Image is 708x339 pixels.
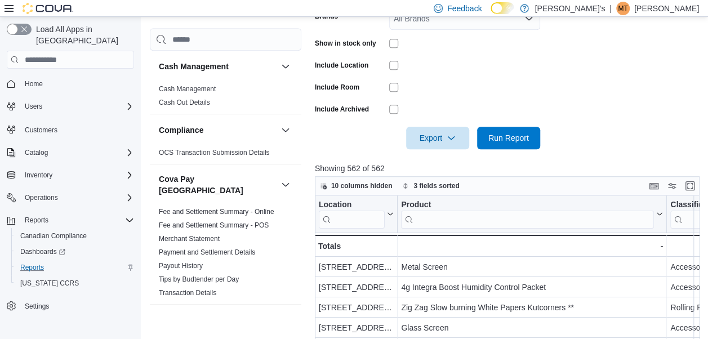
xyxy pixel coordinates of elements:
[20,213,134,227] span: Reports
[315,105,369,114] label: Include Archived
[401,280,663,294] div: 4g Integra Boost Humidity Control Packet
[20,213,53,227] button: Reports
[20,300,54,313] a: Settings
[159,261,203,270] span: Payout History
[319,260,394,274] div: [STREET_ADDRESS]
[16,276,134,290] span: Washington CCRS
[319,200,394,229] button: Location
[315,83,359,92] label: Include Room
[23,3,73,14] img: Cova
[159,173,277,196] button: Cova Pay [GEOGRAPHIC_DATA]
[634,2,699,15] p: [PERSON_NAME]
[616,2,630,15] div: Michaela Tchorek
[647,179,661,193] button: Keyboard shortcuts
[25,193,58,202] span: Operations
[401,200,654,229] div: Product
[159,262,203,270] a: Payout History
[20,100,47,113] button: Users
[491,2,514,14] input: Dark Mode
[413,127,462,149] span: Export
[20,168,134,182] span: Inventory
[11,260,139,275] button: Reports
[11,228,139,244] button: Canadian Compliance
[25,126,57,135] span: Customers
[159,149,270,157] a: OCS Transaction Submission Details
[25,171,52,180] span: Inventory
[159,208,274,216] a: Fee and Settlement Summary - Online
[150,146,301,164] div: Compliance
[2,145,139,160] button: Catalog
[20,77,47,91] a: Home
[401,260,663,274] div: Metal Screen
[159,221,269,230] span: Fee and Settlement Summary - POS
[315,163,703,174] p: Showing 562 of 562
[2,99,139,114] button: Users
[159,275,239,284] span: Tips by Budtender per Day
[16,229,91,243] a: Canadian Compliance
[683,179,697,193] button: Enter fullscreen
[331,181,393,190] span: 10 columns hidden
[413,181,459,190] span: 3 fields sorted
[2,167,139,183] button: Inventory
[401,200,654,211] div: Product
[159,148,270,157] span: OCS Transaction Submission Details
[319,321,394,334] div: [STREET_ADDRESS]
[25,148,48,157] span: Catalog
[488,132,529,144] span: Run Report
[406,127,469,149] button: Export
[318,239,394,253] div: Totals
[159,288,216,297] span: Transaction Details
[401,321,663,334] div: Glass Screen
[315,39,376,48] label: Show in stock only
[16,229,134,243] span: Canadian Compliance
[159,248,255,257] span: Payment and Settlement Details
[20,168,57,182] button: Inventory
[279,123,292,137] button: Compliance
[2,121,139,137] button: Customers
[159,289,216,297] a: Transaction Details
[159,234,220,243] span: Merchant Statement
[150,82,301,114] div: Cash Management
[535,2,605,15] p: [PERSON_NAME]'s
[20,100,134,113] span: Users
[16,245,134,258] span: Dashboards
[2,212,139,228] button: Reports
[20,122,134,136] span: Customers
[398,179,464,193] button: 3 fields sorted
[319,200,385,211] div: Location
[401,200,663,229] button: Product
[279,178,292,191] button: Cova Pay [GEOGRAPHIC_DATA]
[16,261,134,274] span: Reports
[159,248,255,256] a: Payment and Settlement Details
[16,261,48,274] a: Reports
[159,124,203,136] h3: Compliance
[32,24,134,46] span: Load All Apps in [GEOGRAPHIC_DATA]
[315,179,397,193] button: 10 columns hidden
[25,79,43,88] span: Home
[279,60,292,73] button: Cash Management
[20,231,87,240] span: Canadian Compliance
[319,200,385,229] div: Location
[618,2,627,15] span: MT
[159,275,239,283] a: Tips by Budtender per Day
[25,302,49,311] span: Settings
[447,3,482,14] span: Feedback
[159,98,210,107] span: Cash Out Details
[20,299,134,313] span: Settings
[159,61,277,72] button: Cash Management
[16,245,70,258] a: Dashboards
[159,221,269,229] a: Fee and Settlement Summary - POS
[20,146,134,159] span: Catalog
[401,301,663,314] div: Zig Zag Slow burning White Papers Kutcorners **
[319,301,394,314] div: [STREET_ADDRESS]
[2,298,139,314] button: Settings
[20,263,44,272] span: Reports
[25,102,42,111] span: Users
[319,280,394,294] div: [STREET_ADDRESS]
[159,85,216,93] a: Cash Management
[401,239,663,253] div: -
[159,124,277,136] button: Compliance
[159,235,220,243] a: Merchant Statement
[16,276,83,290] a: [US_STATE] CCRS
